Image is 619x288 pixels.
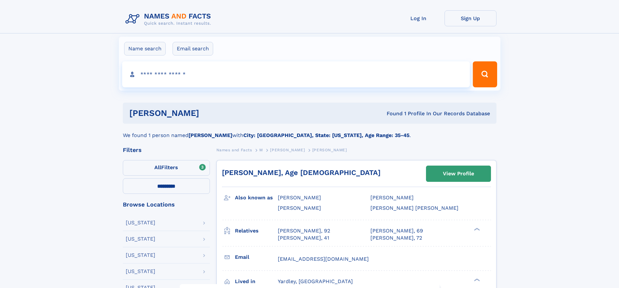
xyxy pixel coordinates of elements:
a: [PERSON_NAME] [270,146,305,154]
span: [EMAIL_ADDRESS][DOMAIN_NAME] [278,256,369,262]
label: Email search [173,42,213,56]
h3: Also known as [235,192,278,203]
span: [PERSON_NAME] [278,194,321,201]
div: We found 1 person named with . [123,124,496,139]
span: M [259,148,263,152]
b: [PERSON_NAME] [188,132,232,138]
div: [US_STATE] [126,236,155,242]
a: View Profile [426,166,491,182]
a: [PERSON_NAME], 41 [278,234,329,242]
span: [PERSON_NAME] [270,148,305,152]
span: Yardley, [GEOGRAPHIC_DATA] [278,278,353,284]
h3: Lived in [235,276,278,287]
a: Log In [393,10,445,26]
button: Search Button [473,61,497,87]
a: [PERSON_NAME], 72 [370,234,422,242]
span: [PERSON_NAME] [312,148,347,152]
a: Sign Up [445,10,496,26]
div: ❯ [472,227,480,231]
div: [US_STATE] [126,253,155,258]
div: ❯ [472,278,480,282]
a: M [259,146,263,154]
a: [PERSON_NAME], 69 [370,227,423,234]
a: [PERSON_NAME], 92 [278,227,330,234]
b: City: [GEOGRAPHIC_DATA], State: [US_STATE], Age Range: 35-45 [243,132,409,138]
label: Filters [123,160,210,176]
span: [PERSON_NAME] [PERSON_NAME] [370,205,458,211]
span: [PERSON_NAME] [278,205,321,211]
div: Filters [123,147,210,153]
div: Found 1 Profile In Our Records Database [293,110,490,117]
span: [PERSON_NAME] [370,194,414,201]
a: Names and Facts [216,146,252,154]
h3: Email [235,252,278,263]
div: [US_STATE] [126,220,155,225]
label: Name search [124,42,166,56]
div: [US_STATE] [126,269,155,274]
div: Browse Locations [123,202,210,207]
h1: [PERSON_NAME] [129,109,293,117]
h3: Relatives [235,225,278,236]
a: [PERSON_NAME], Age [DEMOGRAPHIC_DATA] [222,169,380,177]
span: All [154,164,161,170]
input: search input [122,61,470,87]
img: Logo Names and Facts [123,10,216,28]
div: View Profile [443,166,474,181]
